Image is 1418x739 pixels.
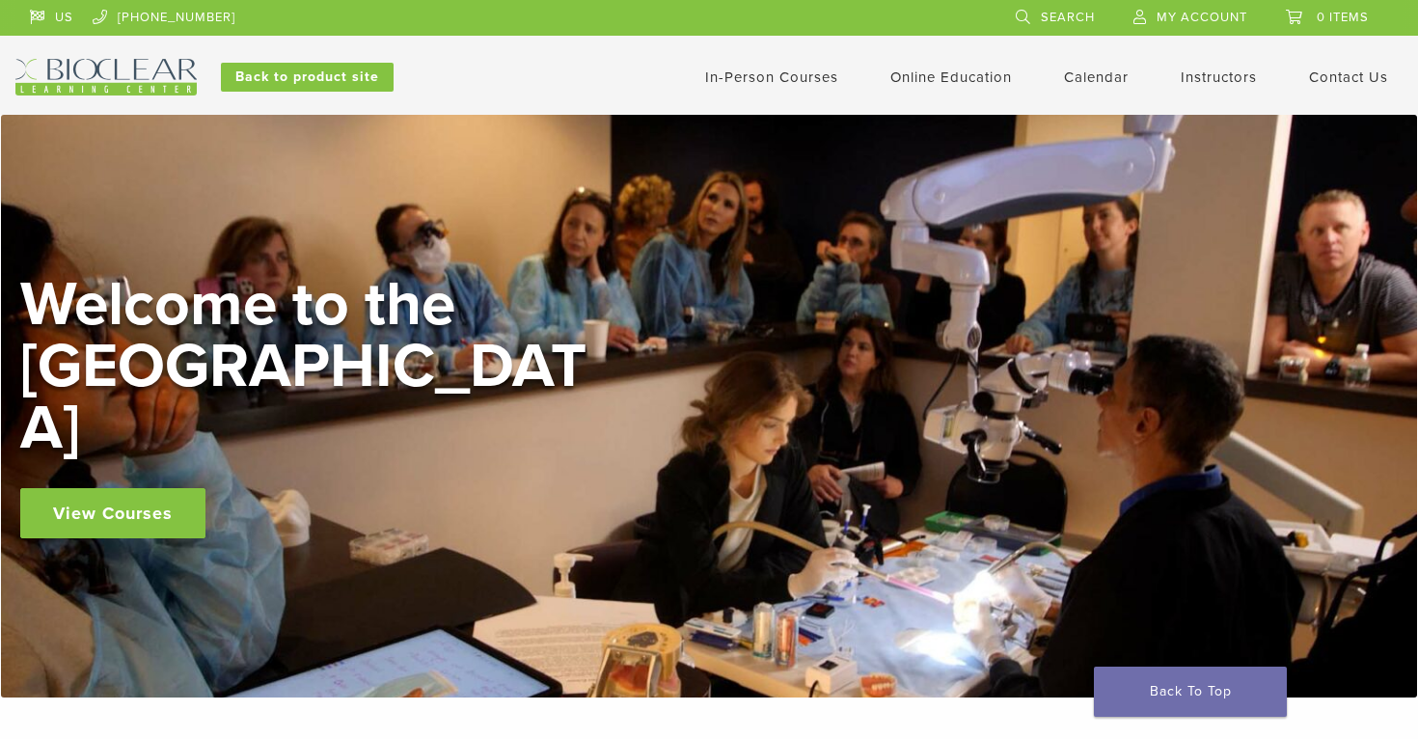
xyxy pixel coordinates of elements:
a: Contact Us [1309,68,1388,86]
a: In-Person Courses [705,68,838,86]
a: Back To Top [1094,667,1287,717]
img: Bioclear [15,59,197,96]
a: Instructors [1181,68,1257,86]
a: Calendar [1064,68,1129,86]
a: Online Education [890,68,1012,86]
span: Search [1041,10,1095,25]
span: My Account [1157,10,1247,25]
a: Back to product site [221,63,394,92]
h2: Welcome to the [GEOGRAPHIC_DATA] [20,274,599,459]
span: 0 items [1317,10,1369,25]
a: View Courses [20,488,205,538]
